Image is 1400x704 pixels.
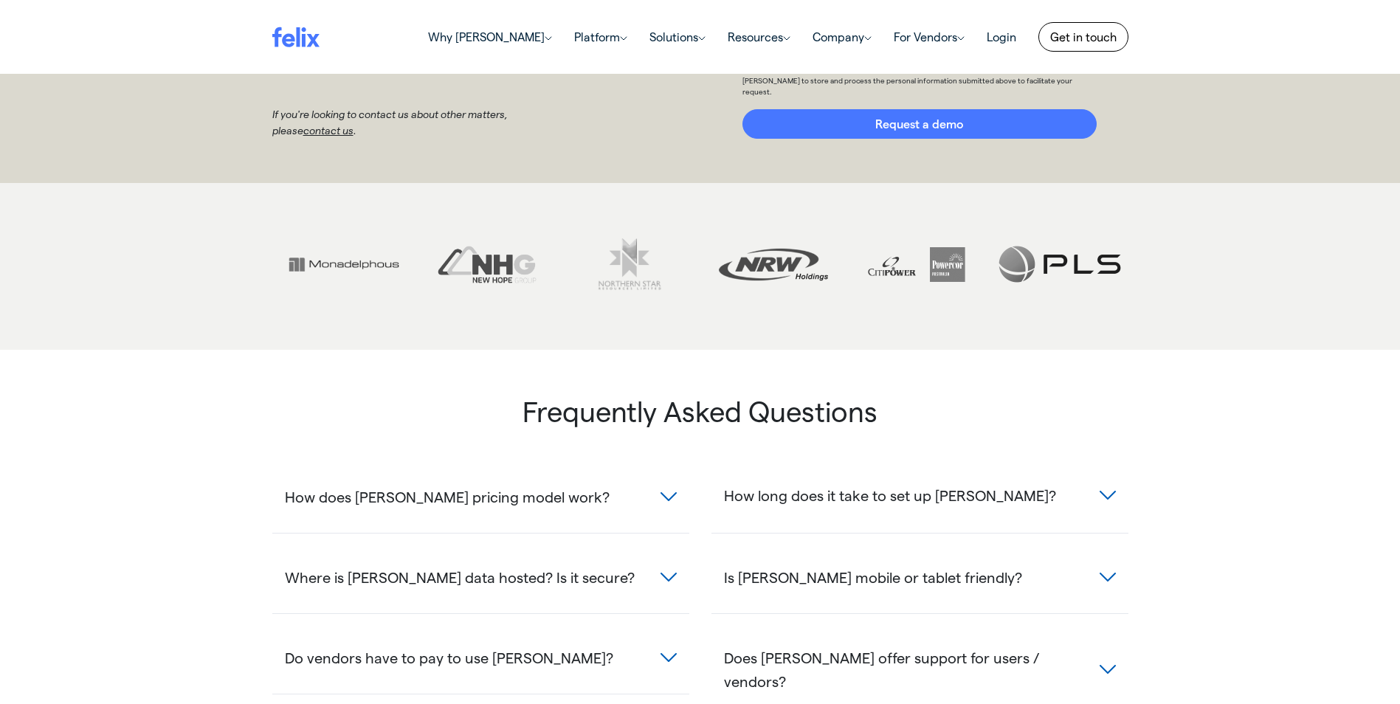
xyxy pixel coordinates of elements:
[285,565,635,589] span: Where is [PERSON_NAME] data hosted? Is it secure?
[303,124,354,137] a: contact us
[272,394,1128,440] h3: Frequently Asked Questions
[711,474,1128,517] button: How long does it take to set up [PERSON_NAME]?
[976,22,1027,52] a: Login
[724,565,1022,589] span: Is [PERSON_NAME] mobile or tablet friendly?
[742,65,1072,96] span: and you consent to allow [PERSON_NAME] to store and process the personal information submitted ab...
[742,109,1097,139] input: Request a demo
[849,231,985,297] img: powercor citipower
[417,22,563,52] a: Why [PERSON_NAME]
[724,646,1100,693] span: Does [PERSON_NAME] offer support for users / vendors?
[711,556,1128,598] button: Is [PERSON_NAME] mobile or tablet friendly?
[285,485,610,508] span: How does [PERSON_NAME] pricing model work?
[272,106,568,139] p: If you're looking to contact us about other matters, please .
[272,475,689,518] button: How does [PERSON_NAME] pricing model work?
[285,646,613,669] span: Do vendors have to pay to use [PERSON_NAME]?
[992,231,1128,297] img: PLS-B&W
[563,22,638,52] a: Platform
[276,231,412,297] img: monadel grey scale
[717,22,801,52] a: Resources
[801,22,883,52] a: Company
[711,636,1128,703] button: Does [PERSON_NAME] offer support for users / vendors?
[419,231,555,297] img: new hope group
[638,22,717,52] a: Solutions
[272,556,689,598] button: Where is [PERSON_NAME] data hosted? Is it secure?
[1038,22,1128,52] a: Get in touch
[272,27,320,46] img: felix logo
[272,636,689,679] button: Do vendors have to pay to use [PERSON_NAME]?
[883,22,976,52] a: For Vendors
[706,231,841,297] img: nrw greyscale
[724,483,1056,507] span: How long does it take to set up [PERSON_NAME]?
[562,231,698,297] img: northern star greyscale1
